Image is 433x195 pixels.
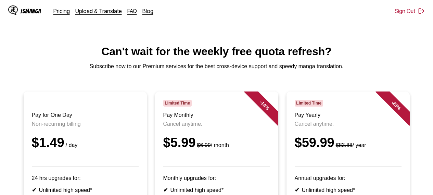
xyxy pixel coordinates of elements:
small: / year [334,142,366,148]
p: 24 hrs upgrades for: [32,175,139,181]
p: Cancel anytime. [295,121,402,127]
b: ✔ [163,187,168,193]
p: Cancel anytime. [163,121,270,127]
h1: Can't wait for the weekly free quota refresh? [5,45,428,58]
div: - 14 % [244,85,285,126]
div: $5.99 [163,135,270,150]
small: / day [64,142,78,148]
a: Blog [142,8,153,14]
a: Pricing [53,8,70,14]
h3: Pay for One Day [32,112,139,118]
h3: Pay Yearly [295,112,402,118]
div: IsManga [21,8,41,14]
li: Unlimited high speed* [295,187,402,193]
li: Unlimited high speed* [32,187,139,193]
s: $6.99 [197,142,211,148]
div: - 28 % [375,85,416,126]
p: Monthly upgrades for: [163,175,270,181]
li: Unlimited high speed* [163,187,270,193]
a: FAQ [127,8,137,14]
a: Upload & Translate [75,8,122,14]
p: Annual upgrades for: [295,175,402,181]
div: $1.49 [32,135,139,150]
s: $83.88 [336,142,353,148]
a: IsManga LogoIsManga [8,5,53,16]
p: Non-recurring billing [32,121,139,127]
div: $59.99 [295,135,402,150]
h3: Pay Monthly [163,112,270,118]
small: / month [196,142,229,148]
img: Sign out [418,8,425,14]
img: IsManga Logo [8,5,18,15]
span: Limited Time [163,100,192,107]
b: ✔ [295,187,299,193]
span: Limited Time [295,100,323,107]
p: Subscribe now to our Premium services for the best cross-device support and speedy manga translat... [5,63,428,70]
b: ✔ [32,187,36,193]
button: Sign Out [395,8,425,14]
